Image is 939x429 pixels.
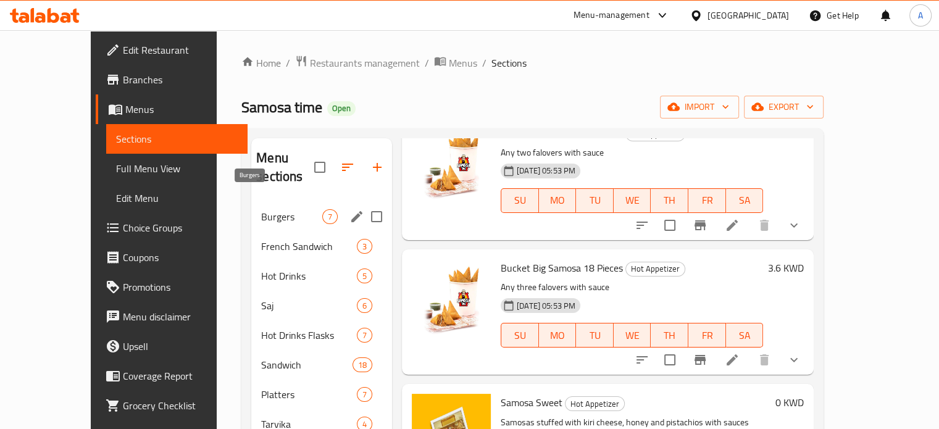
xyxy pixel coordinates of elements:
[323,211,337,223] span: 7
[626,262,685,276] span: Hot Appetizer
[96,35,248,65] a: Edit Restaurant
[749,345,779,375] button: delete
[744,96,824,119] button: export
[357,298,372,313] div: items
[581,191,609,209] span: TU
[434,55,477,71] a: Menus
[357,270,372,282] span: 5
[286,56,290,70] li: /
[544,327,572,344] span: MO
[768,124,804,141] h6: 2.4 KWD
[501,323,539,348] button: SU
[779,345,809,375] button: show more
[660,96,739,119] button: import
[348,207,366,226] button: edit
[241,56,281,70] a: Home
[539,188,577,213] button: MO
[787,352,801,367] svg: Show Choices
[726,323,764,348] button: SA
[123,339,238,354] span: Upsell
[96,213,248,243] a: Choice Groups
[544,191,572,209] span: MO
[768,259,804,277] h6: 3.6 KWD
[775,394,804,411] h6: 0 KWD
[512,300,580,312] span: [DATE] 05:53 PM
[685,345,715,375] button: Branch-specific-item
[241,93,322,121] span: Samosa time
[501,145,763,160] p: Any two falovers with sauce
[619,191,646,209] span: WE
[625,262,685,277] div: Hot Appetizer
[627,210,657,240] button: sort-choices
[574,8,649,23] div: Menu-management
[251,202,392,231] div: Burgers7edit
[261,239,357,254] span: French Sandwich
[506,327,534,344] span: SU
[261,328,357,343] span: Hot Drinks Flasks
[96,65,248,94] a: Branches
[688,323,726,348] button: FR
[731,327,759,344] span: SA
[116,131,238,146] span: Sections
[256,149,314,186] h2: Menu sections
[96,272,248,302] a: Promotions
[656,191,683,209] span: TH
[614,188,651,213] button: WE
[779,210,809,240] button: show more
[106,154,248,183] a: Full Menu View
[539,323,577,348] button: MO
[295,55,420,71] a: Restaurants management
[357,300,372,312] span: 6
[123,398,238,413] span: Grocery Checklist
[501,188,539,213] button: SU
[565,396,625,411] div: Hot Appetizer
[482,56,486,70] li: /
[491,56,527,70] span: Sections
[251,380,392,409] div: Platters7
[657,212,683,238] span: Select to update
[261,357,352,372] span: Sandwich
[362,152,392,182] button: Add section
[651,323,688,348] button: TH
[918,9,923,22] span: A
[123,43,238,57] span: Edit Restaurant
[581,327,609,344] span: TU
[725,352,740,367] a: Edit menu item
[670,99,729,115] span: import
[106,124,248,154] a: Sections
[693,191,721,209] span: FR
[123,309,238,324] span: Menu disclaimer
[657,347,683,373] span: Select to update
[333,152,362,182] span: Sort sections
[512,165,580,177] span: [DATE] 05:53 PM
[357,239,372,254] div: items
[731,191,759,209] span: SA
[123,369,238,383] span: Coverage Report
[307,154,333,180] span: Select all sections
[251,291,392,320] div: Saj6
[96,391,248,420] a: Grocery Checklist
[96,331,248,361] a: Upsell
[685,210,715,240] button: Branch-specific-item
[501,280,763,295] p: Any three falovers with sauce
[693,327,721,344] span: FR
[106,183,248,213] a: Edit Menu
[688,188,726,213] button: FR
[261,298,357,313] div: Saj
[116,191,238,206] span: Edit Menu
[251,261,392,291] div: Hot Drinks5
[501,393,562,412] span: Samosa Sweet
[251,231,392,261] div: French Sandwich3
[614,323,651,348] button: WE
[565,397,624,411] span: Hot Appetizer
[749,210,779,240] button: delete
[412,124,491,203] img: Bucket Big Samosa 12 Pieces
[96,243,248,272] a: Coupons
[327,101,356,116] div: Open
[619,327,646,344] span: WE
[449,56,477,70] span: Menus
[251,350,392,380] div: Sandwich18
[116,161,238,176] span: Full Menu View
